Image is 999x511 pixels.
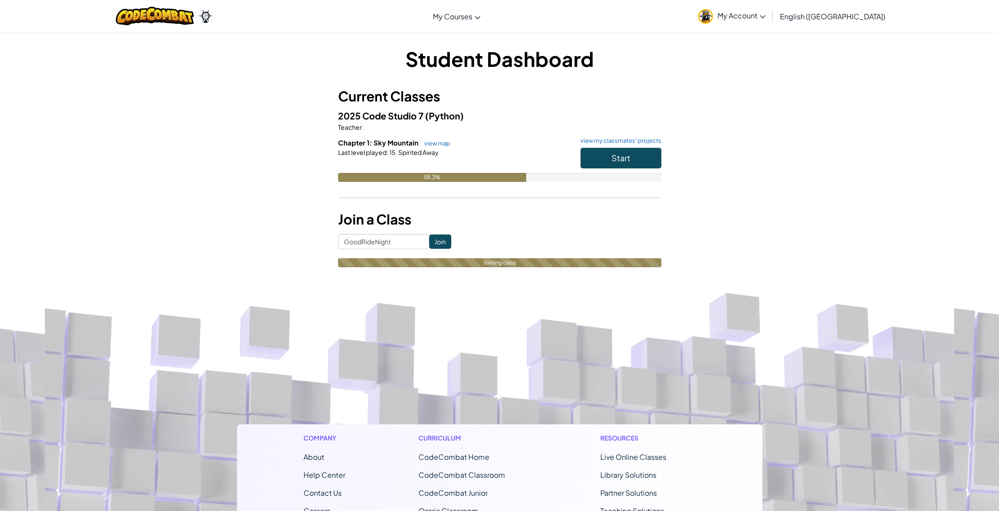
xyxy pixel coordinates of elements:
a: Help Center [304,470,345,480]
span: 2025 Code Studio 7 [338,110,425,121]
img: Ozaria [198,9,213,23]
h1: Student Dashboard [338,45,661,73]
a: Partner Solutions [600,488,657,498]
a: My Account [694,2,770,30]
a: Library Solutions [600,470,656,480]
a: view my classmates' projects [576,138,661,144]
a: Live Online Classes [600,452,666,462]
img: avatar [698,9,713,24]
h1: Curriculum [418,433,527,443]
span: My Account [717,11,766,20]
h3: Current Classes [338,86,661,106]
span: My Courses [433,12,472,21]
a: My Courses [428,4,485,28]
span: 15. [388,148,397,156]
div: 58.3% [338,173,527,182]
span: English ([GEOGRAPHIC_DATA]) [780,12,885,21]
a: CodeCombat Junior [418,488,488,498]
input: <Enter Class Code> [338,234,429,249]
div: Joining class [338,258,661,267]
span: : [362,123,364,131]
h3: Join a Class [338,209,661,229]
span: Chapter 1: Sky Mountain [338,138,420,147]
span: Teacher [338,123,362,131]
span: Contact Us [304,488,342,498]
span: Spirited Away [397,148,439,156]
a: About [304,452,324,462]
a: view map [420,140,450,147]
span: (Python) [425,110,464,121]
input: Join [429,234,451,249]
h1: Resources [600,433,696,443]
span: Start [612,153,630,163]
span: CodeCombat Home [418,452,489,462]
h1: Company [304,433,345,443]
button: Start [581,148,661,168]
a: CodeCombat Classroom [418,470,505,480]
a: English ([GEOGRAPHIC_DATA]) [775,4,890,28]
span: Last level played [338,148,387,156]
img: CodeCombat logo [116,7,194,25]
span: : [387,148,388,156]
